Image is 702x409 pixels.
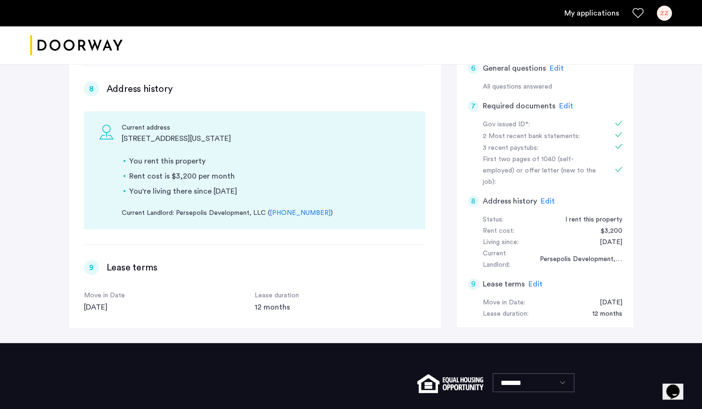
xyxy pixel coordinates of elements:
span: Edit [559,102,573,110]
div: First two pages of 1040 (self-employed) or offer letter (new to the job): [483,154,602,188]
div: Status: [483,214,504,226]
div: All questions answered [483,82,622,93]
div: [DATE] [84,301,255,312]
div: Move in Date: [483,297,525,309]
h5: Required documents [483,100,555,112]
h5: Address history [483,196,537,207]
div: Persepolis Development, LLC [530,254,622,265]
span: Edit [541,197,555,205]
li: You rent this property [129,155,410,166]
div: Rent cost: [483,226,514,237]
div: Lease duration [255,290,425,301]
div: Living since: [483,237,519,248]
h5: Lease terms [483,278,525,290]
a: [PHONE_NUMBER] [270,208,330,218]
div: 2 Most recent bank statements: [483,131,602,142]
div: Current Landlord: [483,248,530,271]
span: Edit [529,280,543,288]
div: $3,200 [591,226,622,237]
div: 6 [468,63,479,74]
img: logo [30,28,123,63]
div: Gov issued ID*: [483,119,602,131]
li: Rent cost is $3,200 per month [129,170,410,181]
div: Current Landlord: Persepolis Development, LLC ( ) [122,208,410,218]
span: Edit [550,65,564,72]
div: [STREET_ADDRESS][US_STATE] [122,132,410,144]
div: I rent this property [556,214,622,226]
div: 8 [468,196,479,207]
div: 9 [468,278,479,290]
div: 10/01/2024 [590,237,622,248]
div: 3 recent paystubs: [483,143,602,154]
div: Lease duration: [483,309,529,320]
div: Move in Date [84,290,255,301]
a: Favorites [632,8,644,19]
h3: Lease terms [107,261,157,274]
h3: Address history [107,82,173,95]
div: Current address [122,123,410,132]
div: ZZ [657,6,672,21]
a: My application [564,8,619,19]
li: You're living there since [DATE] [129,185,410,196]
select: Language select [493,373,574,392]
div: 8 [84,81,99,96]
h5: General questions [483,63,546,74]
a: Cazamio logo [30,28,123,63]
img: equal-housing.png [417,374,483,393]
div: 09/15/2025 [590,297,622,309]
div: 7 [468,100,479,112]
div: 9 [84,260,99,275]
iframe: chat widget [662,371,693,400]
div: 12 months [583,309,622,320]
div: 12 months [255,301,425,312]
